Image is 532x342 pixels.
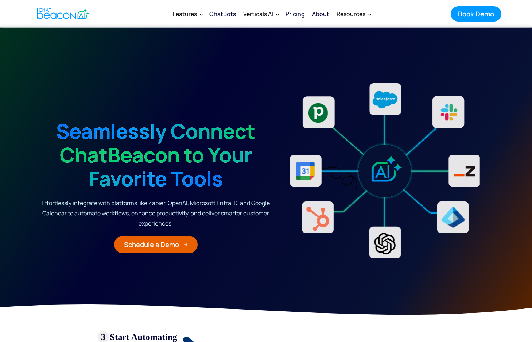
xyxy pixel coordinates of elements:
[41,198,271,228] p: Effortlessly integrate with platforms like Zapier, OpenAI, Microsoft Entra ID, and Google Calenda...
[286,9,305,19] div: Pricing
[183,242,188,247] img: Arrow
[173,9,197,19] div: Features
[308,4,333,23] a: About
[282,4,308,23] a: Pricing
[206,4,240,23] a: ChatBots
[276,13,279,16] img: Dropdown
[312,9,329,19] div: About
[243,9,273,19] div: Verticals AI
[31,5,93,23] a: home
[114,236,198,253] a: Schedule a Demo
[56,117,255,192] strong: Seamlessly Connect ChatBeacon to Your Favorite Tools
[240,5,282,23] div: Verticals AI
[458,9,494,19] div: Book Demo
[333,5,374,23] div: Resources
[200,13,203,16] img: Dropdown
[169,5,206,23] div: Features
[337,9,365,19] div: Resources
[124,240,179,249] div: Schedule a Demo
[368,13,371,16] img: Dropdown
[451,6,501,22] a: Book Demo
[209,9,236,19] div: ChatBots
